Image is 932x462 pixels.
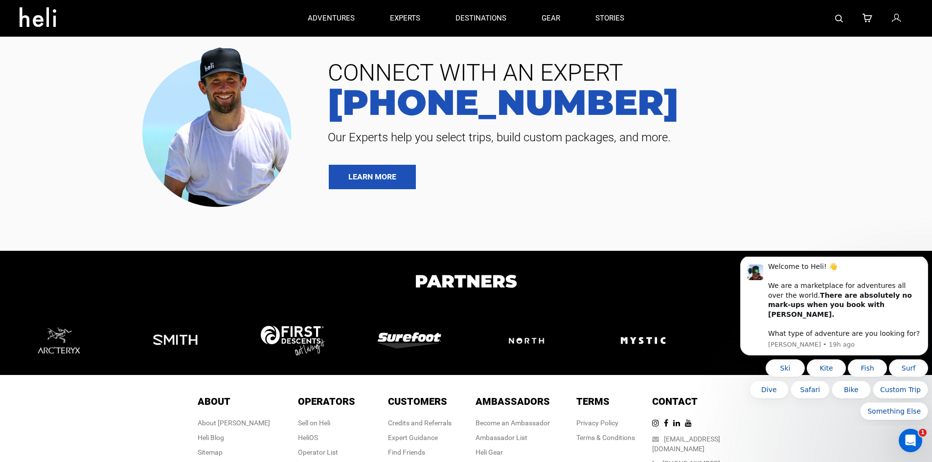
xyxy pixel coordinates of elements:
a: Credits and Referrals [388,419,452,427]
button: Quick reply: Ski [29,103,68,120]
a: Become an Ambassador [476,419,550,427]
button: Quick reply: Surf [153,103,192,120]
div: Find Friends [388,447,452,457]
p: Message from Carl, sent 19h ago [32,84,184,92]
img: Profile image for Carl [11,8,27,23]
div: Sitemap [198,447,270,457]
button: Quick reply: Bike [95,124,135,142]
img: logo [613,310,674,371]
a: Heli Gear [476,448,503,456]
p: adventures [308,13,355,23]
img: contact our team [135,39,306,212]
div: About [PERSON_NAME] [198,418,270,428]
a: [EMAIL_ADDRESS][DOMAIN_NAME] [652,435,720,453]
a: Privacy Policy [576,419,618,427]
button: Quick reply: Kite [70,103,110,120]
button: Quick reply: Custom Trip [136,124,192,142]
button: Quick reply: Dive [13,124,52,142]
div: Operator List [298,447,355,457]
span: Our Experts help you select trips, build custom packages, and more. [320,130,917,145]
span: 1 [919,429,927,437]
img: logo [495,324,558,357]
span: Contact [652,396,698,407]
button: Quick reply: Safari [54,124,93,142]
img: logo [261,326,324,355]
div: Sell on Heli [298,418,355,428]
b: There are absolutely no mark-ups when you book with [PERSON_NAME]. [32,35,176,62]
span: About [198,396,230,407]
p: experts [390,13,420,23]
button: Quick reply: Fish [112,103,151,120]
button: Quick reply: Something Else [124,146,192,163]
span: CONNECT WITH AN EXPERT [320,61,917,85]
img: logo [145,310,206,371]
span: Customers [388,396,447,407]
a: LEARN MORE [329,165,416,189]
img: search-bar-icon.svg [835,15,843,22]
a: HeliOS [298,434,318,441]
a: Expert Guidance [388,434,438,441]
p: destinations [455,13,506,23]
div: Ambassador List [476,433,550,442]
img: logo [378,332,441,348]
div: Welcome to Heli! 👋 We are a marketplace for adventures all over the world. What type of adventure... [32,5,184,82]
div: Message content [32,5,184,82]
span: Terms [576,396,610,407]
iframe: Intercom live chat [899,429,922,452]
span: Operators [298,396,355,407]
img: logo [729,310,791,371]
div: Quick reply options [4,103,192,163]
a: Heli Blog [198,434,224,441]
a: [PHONE_NUMBER] [320,85,917,120]
img: logo [28,310,89,371]
a: Terms & Conditions [576,434,635,441]
iframe: Intercom notifications message [736,257,932,426]
span: Ambassadors [476,396,550,407]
